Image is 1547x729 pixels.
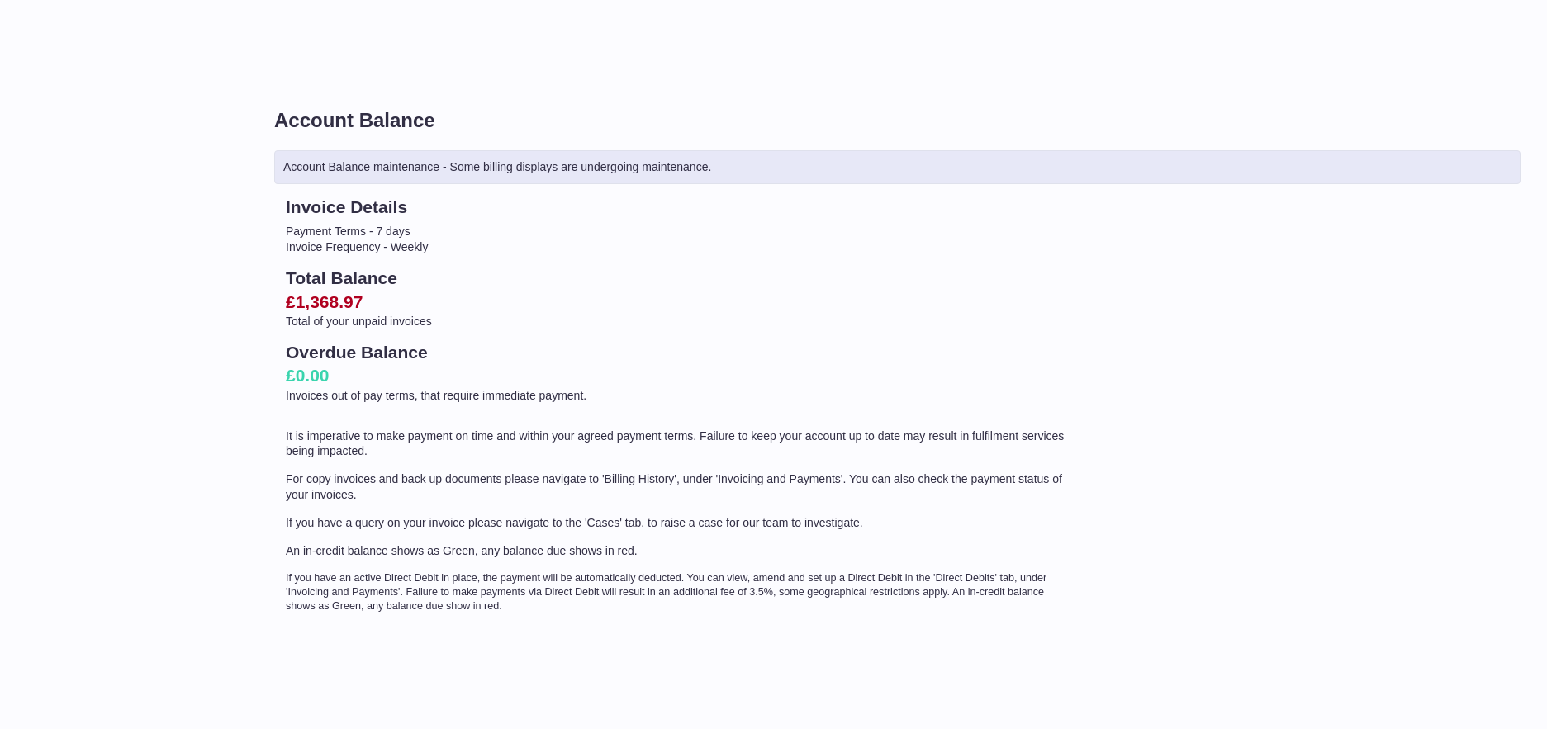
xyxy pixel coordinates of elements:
h2: £0.00 [286,364,1072,387]
h2: £1,368.97 [286,291,1072,314]
div: Account Balance maintenance - Some billing displays are undergoing maintenance. [274,150,1521,184]
p: Total of your unpaid invoices [286,314,1072,329]
p: If you have an active Direct Debit in place, the payment will be automatically deducted. You can ... [286,571,1072,613]
h2: Total Balance [286,267,1072,290]
p: It is imperative to make payment on time and within your agreed payment terms. Failure to keep yo... [286,428,1072,460]
p: If you have a query on your invoice please navigate to the 'Cases' tab, to raise a case for our t... [286,515,1072,531]
li: Payment Terms - 7 days [286,224,1072,239]
h2: Overdue Balance [286,341,1072,364]
li: Invoice Frequency - Weekly [286,239,1072,255]
h2: Invoice Details [286,196,1072,219]
h1: Account Balance [274,107,1521,134]
p: Invoices out of pay terms, that require immediate payment. [286,388,1072,404]
p: For copy invoices and back up documents please navigate to 'Billing History', under 'Invoicing an... [286,471,1072,503]
p: An in-credit balance shows as Green, any balance due shows in red. [286,543,1072,559]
